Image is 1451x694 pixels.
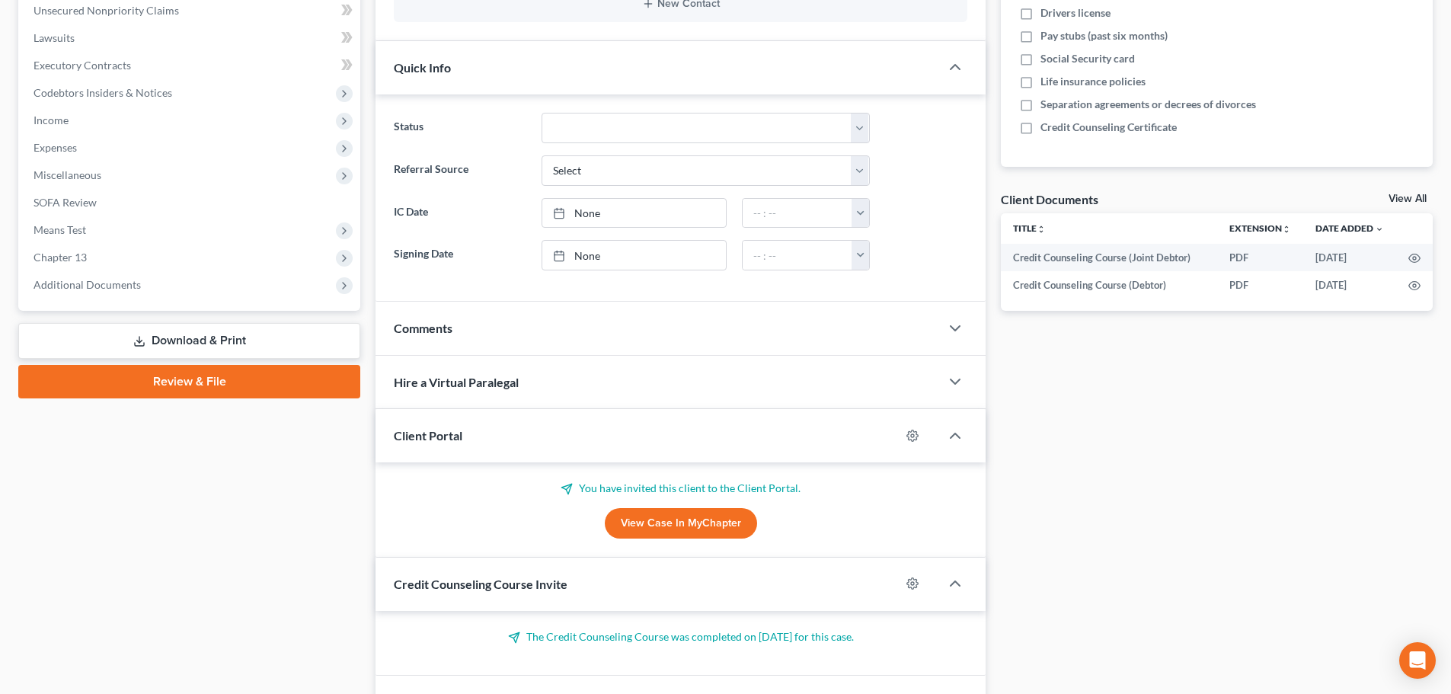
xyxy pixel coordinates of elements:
[1399,642,1436,679] div: Open Intercom Messenger
[1040,97,1256,112] span: Separation agreements or decrees of divorces
[34,4,179,17] span: Unsecured Nonpriority Claims
[34,141,77,154] span: Expenses
[34,168,101,181] span: Miscellaneous
[386,155,533,186] label: Referral Source
[394,481,967,496] p: You have invited this client to the Client Portal.
[1040,5,1111,21] span: Drivers license
[394,629,967,644] p: The Credit Counseling Course was completed on [DATE] for this case.
[743,199,852,228] input: -- : --
[34,59,131,72] span: Executory Contracts
[1282,225,1291,234] i: unfold_more
[1303,271,1396,299] td: [DATE]
[21,52,360,79] a: Executory Contracts
[542,199,726,228] a: None
[1375,225,1384,234] i: expand_more
[34,278,141,291] span: Additional Documents
[18,365,360,398] a: Review & File
[1001,191,1098,207] div: Client Documents
[1001,244,1217,271] td: Credit Counseling Course (Joint Debtor)
[34,196,97,209] span: SOFA Review
[394,60,451,75] span: Quick Info
[743,241,852,270] input: -- : --
[542,241,726,270] a: None
[21,24,360,52] a: Lawsuits
[1040,120,1177,135] span: Credit Counseling Certificate
[1389,193,1427,204] a: View All
[394,375,519,389] span: Hire a Virtual Paralegal
[1037,225,1046,234] i: unfold_more
[1040,28,1168,43] span: Pay stubs (past six months)
[34,251,87,264] span: Chapter 13
[18,323,360,359] a: Download & Print
[394,577,567,591] span: Credit Counseling Course Invite
[386,113,533,143] label: Status
[394,428,462,443] span: Client Portal
[1217,244,1303,271] td: PDF
[1217,271,1303,299] td: PDF
[1229,222,1291,234] a: Extensionunfold_more
[1315,222,1384,234] a: Date Added expand_more
[1040,74,1146,89] span: Life insurance policies
[386,198,533,229] label: IC Date
[34,223,86,236] span: Means Test
[1303,244,1396,271] td: [DATE]
[1040,51,1135,66] span: Social Security card
[394,321,452,335] span: Comments
[21,189,360,216] a: SOFA Review
[1001,271,1217,299] td: Credit Counseling Course (Debtor)
[34,114,69,126] span: Income
[605,508,757,539] a: View Case in MyChapter
[34,31,75,44] span: Lawsuits
[34,86,172,99] span: Codebtors Insiders & Notices
[1013,222,1046,234] a: Titleunfold_more
[386,240,533,270] label: Signing Date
